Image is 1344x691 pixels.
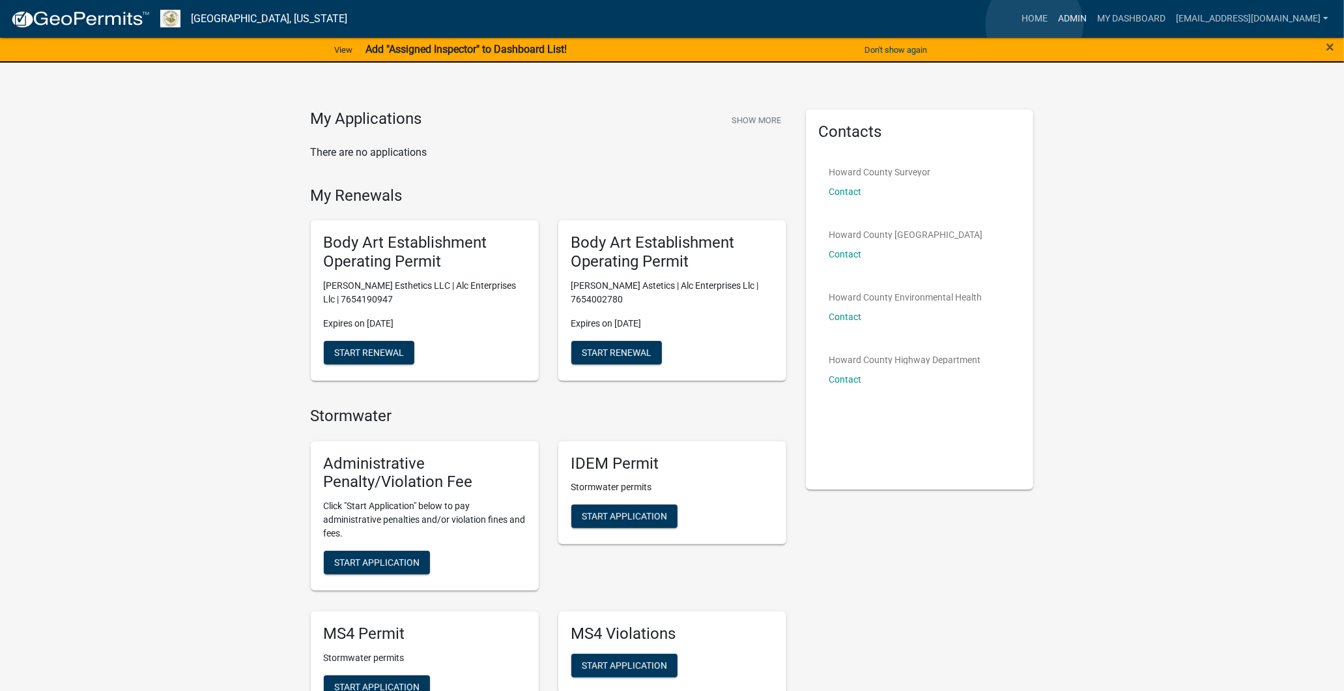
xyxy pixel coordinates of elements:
a: Home [1016,7,1053,31]
h5: IDEM Permit [571,454,773,473]
button: Start Renewal [571,341,662,364]
h5: Administrative Penalty/Violation Fee [324,454,526,492]
p: Howard County Surveyor [829,168,931,177]
a: [GEOGRAPHIC_DATA], [US_STATE] [191,8,347,30]
button: Start Application [324,551,430,574]
h5: MS4 Permit [324,625,526,643]
a: Contact [829,186,862,197]
h5: MS4 Violations [571,625,773,643]
span: Start Renewal [582,347,651,357]
h5: Body Art Establishment Operating Permit [571,233,773,271]
p: Stormwater permits [571,480,773,494]
p: There are no applications [311,145,786,160]
p: Expires on [DATE] [571,317,773,331]
p: Click "Start Application" below to pay administrative penalties and/or violation fines and fees. [324,499,526,540]
button: Close [1326,39,1334,55]
p: Howard County Environmental Health [829,293,982,302]
span: × [1326,38,1334,56]
span: Start Application [334,557,420,568]
a: View [329,39,358,61]
button: Start Application [571,654,678,677]
p: Expires on [DATE] [324,317,526,331]
h4: My Applications [311,110,422,129]
a: Contact [829,249,862,259]
button: Don't show again [859,39,932,61]
a: Contact [829,374,862,385]
h4: My Renewals [311,186,786,205]
button: Start Application [571,505,678,528]
strong: Add "Assigned Inspector" to Dashboard List! [365,43,567,55]
button: Show More [726,110,786,131]
p: Howard County [GEOGRAPHIC_DATA] [829,230,983,239]
h5: Contacts [819,123,1021,141]
button: Start Renewal [324,341,414,364]
a: Contact [829,312,862,322]
h5: Body Art Establishment Operating Permit [324,233,526,271]
span: Start Application [582,660,667,671]
a: Admin [1053,7,1092,31]
span: Start Renewal [334,347,404,357]
p: Howard County Highway Department [829,355,981,364]
span: Start Application [582,511,667,522]
p: [PERSON_NAME] Esthetics LLC | Alc Enterprises Llc | 7654190947 [324,279,526,306]
wm-registration-list-section: My Renewals [311,186,786,391]
p: Stormwater permits [324,651,526,665]
p: [PERSON_NAME] Astetics | Alc Enterprises Llc | 7654002780 [571,279,773,306]
a: [EMAIL_ADDRESS][DOMAIN_NAME] [1171,7,1334,31]
a: My Dashboard [1092,7,1171,31]
h4: Stormwater [311,407,786,426]
img: Howard County, Indiana [160,10,180,27]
